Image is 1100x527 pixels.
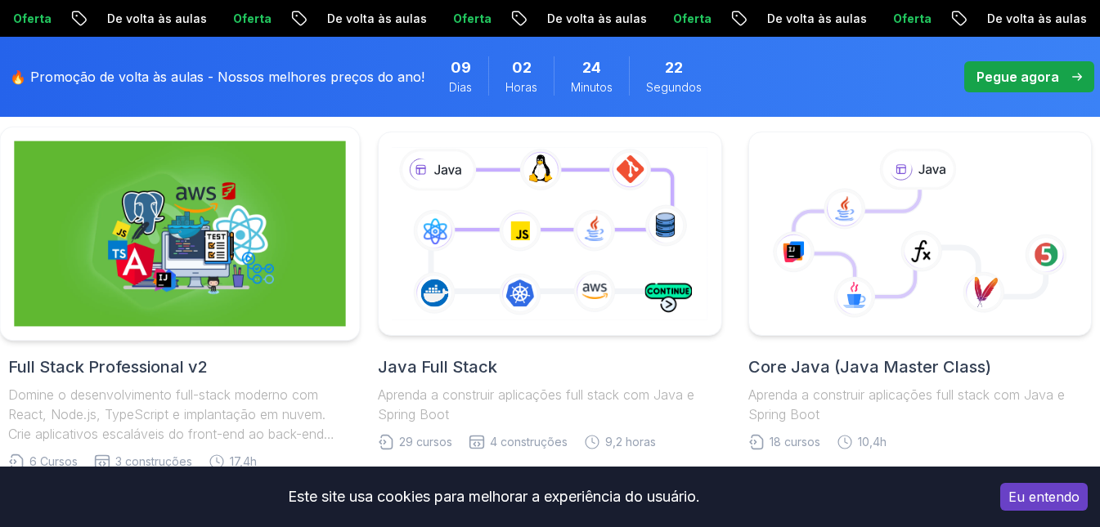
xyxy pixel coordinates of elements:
font: 4 [490,435,497,449]
font: Java Full Stack [378,357,497,377]
a: Java Full StackAprenda a construir aplicações full stack com Java e Spring Boot29 cursos4 constru... [378,132,721,450]
font: Pegue agora [977,69,1059,85]
font: 09 [451,59,471,76]
span: 2 horas [512,56,532,79]
font: Minutos [571,80,613,94]
font: 29 [399,435,413,449]
font: 02 [512,59,532,76]
font: Horas [505,80,537,94]
font: 9,2 horas [605,435,656,449]
span: 9 dias [451,56,471,79]
a: Core Java (Java Master Class)Aprenda a construir aplicações full stack com Java e Spring Boot18 c... [748,132,1092,450]
font: Oferta [671,11,710,25]
font: 17,4h [230,454,257,468]
font: 18 [770,435,781,449]
font: Oferta [231,11,270,25]
font: Oferta [891,11,930,25]
font: Full Stack Professional v2 [8,357,208,377]
font: Segundos [646,80,702,94]
font: cursos [416,435,452,449]
font: Este site usa cookies para melhorar a experiência do usuário. [288,488,700,505]
font: Aprenda a construir aplicações full stack com Java e Spring Boot [748,386,1065,422]
font: cursos [784,435,820,449]
font: 3 [115,454,122,468]
font: Eu entendo [1008,489,1080,505]
font: De volta às aulas [766,11,865,25]
font: 10,4h [858,435,887,449]
font: De volta às aulas [106,11,205,25]
font: Oferta [451,11,490,25]
img: Full Stack Professional v2 [14,141,346,327]
font: Domine o desenvolvimento full-stack moderno com React, Node.js, TypeScript e implantação em nuvem... [8,386,334,462]
button: Aceitar cookies [1000,483,1088,511]
font: De volta às aulas [546,11,645,25]
font: 🔥 Promoção de volta às aulas - Nossos melhores preços do ano! [10,69,424,85]
font: Oferta [11,11,50,25]
font: Cursos [40,454,78,468]
font: De volta às aulas [986,11,1085,25]
font: 6 [29,454,37,468]
span: 24 Minutes [582,56,601,79]
a: Full Stack Professional v2Full Stack Professional v2Domine o desenvolvimento full-stack moderno c... [8,132,352,470]
span: 22 Seconds [665,56,683,79]
font: Aprenda a construir aplicações full stack com Java e Spring Boot [378,386,694,422]
font: De volta às aulas [326,11,425,25]
font: Core Java (Java Master Class) [748,357,991,377]
font: Dias [449,80,472,94]
font: construções [125,454,192,468]
font: construções [501,435,568,449]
